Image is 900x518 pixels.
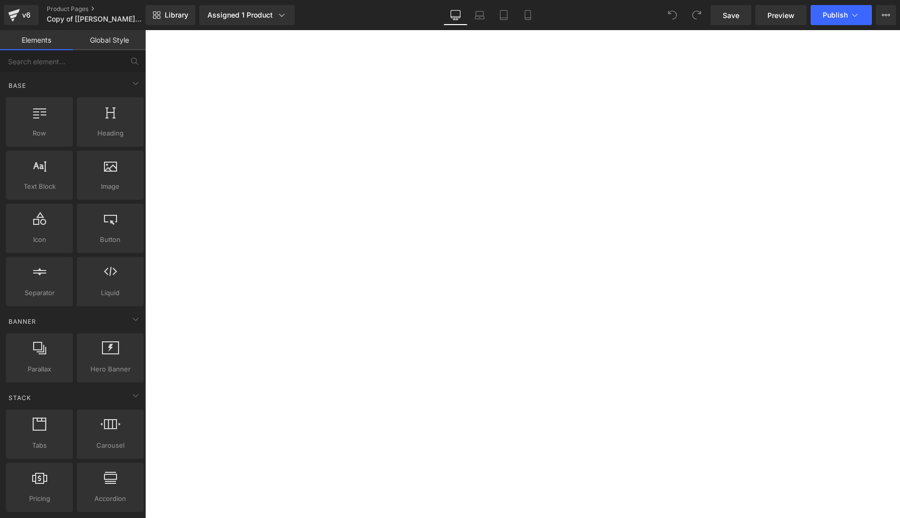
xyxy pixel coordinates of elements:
span: Tabs [9,440,70,451]
a: Preview [755,5,807,25]
a: New Library [146,5,195,25]
span: Hero Banner [80,364,141,374]
a: v6 [4,5,39,25]
span: Button [80,234,141,245]
span: Liquid [80,288,141,298]
span: Parallax [9,364,70,374]
span: Publish [823,11,848,19]
span: Separator [9,288,70,298]
span: Banner [8,317,37,326]
a: Desktop [443,5,468,25]
button: Redo [687,5,707,25]
a: Product Pages [47,5,162,13]
span: Accordion [80,493,141,504]
a: Global Style [73,30,146,50]
a: Tablet [492,5,516,25]
span: Image [80,181,141,192]
span: Copy of [[PERSON_NAME]] [DATE] | AntiAging | Scarcity [47,15,143,23]
span: Row [9,128,70,139]
div: Assigned 1 Product [207,10,287,20]
span: Pricing [9,493,70,504]
span: Base [8,81,27,90]
button: Publish [811,5,872,25]
span: Icon [9,234,70,245]
span: Heading [80,128,141,139]
span: Carousel [80,440,141,451]
span: Save [723,10,739,21]
a: Laptop [468,5,492,25]
div: v6 [20,9,33,22]
a: Mobile [516,5,540,25]
span: Library [165,11,188,20]
span: Text Block [9,181,70,192]
span: Stack [8,393,32,403]
span: Preview [767,10,795,21]
button: More [876,5,896,25]
button: Undo [662,5,683,25]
